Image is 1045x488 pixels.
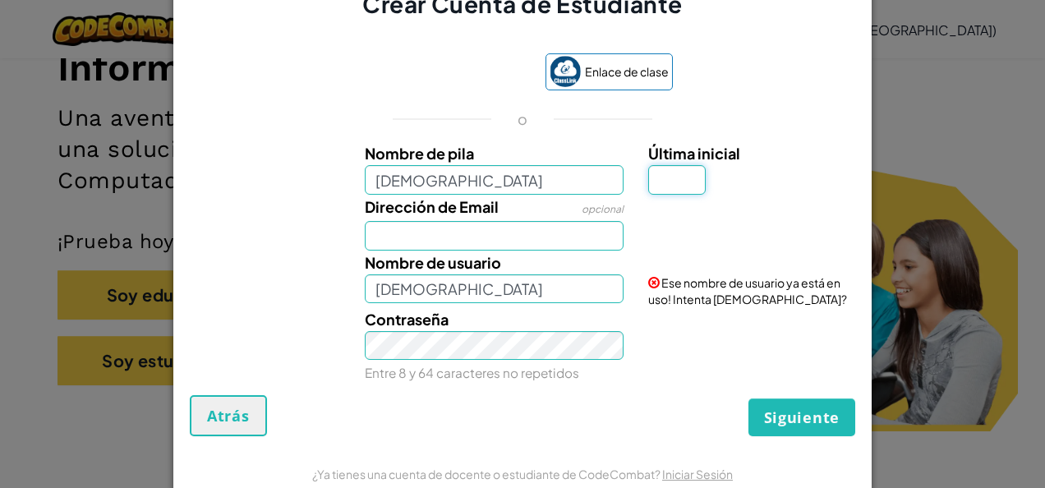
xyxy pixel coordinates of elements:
[365,310,449,329] span: Contraseña
[550,56,581,87] img: classlink-logo-small.png
[190,395,267,436] button: Atrás
[662,467,733,481] a: Iniciar Sesión
[648,144,740,163] span: Última inicial
[764,407,840,427] span: Siguiente
[207,406,250,426] span: Atrás
[365,253,501,272] span: Nombre de usuario
[748,398,855,436] button: Siguiente
[365,365,579,380] small: Entre 8 y 64 caracteres no repetidos
[365,144,474,163] span: Nombre de pila
[365,55,537,91] iframe: Botón de Acceder con Google
[648,275,847,306] span: Ese nombre de usuario ya está en uso! Intenta [DEMOGRAPHIC_DATA]?
[312,467,662,481] span: ¿Ya tienes una cuenta de docente o estudiante de CodeCombat?
[582,203,624,215] span: opcional
[585,60,669,84] span: Enlace de clase
[518,109,527,129] p: o
[365,197,499,216] span: Dirección de Email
